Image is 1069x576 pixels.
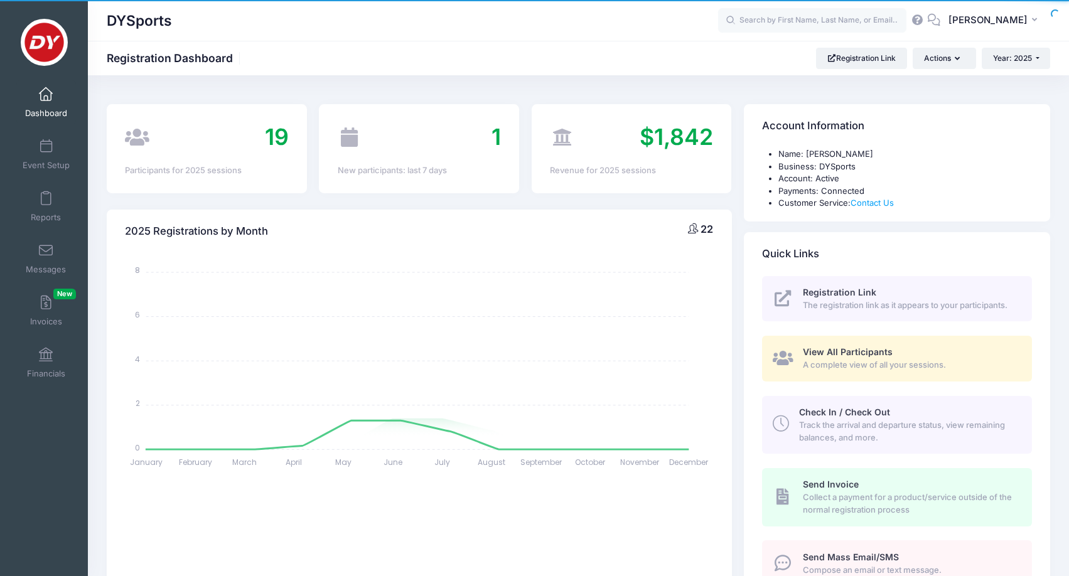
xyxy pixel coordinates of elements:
span: Registration Link [803,287,876,297]
span: Event Setup [23,160,70,171]
div: Participants for 2025 sessions [125,164,288,177]
tspan: 0 [135,442,140,452]
a: Dashboard [16,80,76,124]
tspan: July [434,457,450,467]
tspan: 2 [136,398,140,408]
a: Check In / Check Out Track the arrival and departure status, view remaining balances, and more. [762,396,1032,454]
span: Check In / Check Out [799,407,890,417]
tspan: November [620,457,660,467]
li: Customer Service: [778,197,1032,210]
span: $1,842 [640,123,713,151]
span: Invoices [30,316,62,327]
span: Send Invoice [803,479,859,489]
li: Account: Active [778,173,1032,185]
span: [PERSON_NAME] [948,13,1028,27]
tspan: March [233,457,257,467]
span: 1 [492,123,501,151]
span: View All Participants [803,346,893,357]
span: Year: 2025 [993,53,1032,63]
a: Event Setup [16,132,76,176]
button: Actions [913,48,975,69]
h1: DYSports [107,6,172,35]
a: InvoicesNew [16,289,76,333]
tspan: February [179,457,212,467]
li: Payments: Connected [778,185,1032,198]
tspan: August [478,457,505,467]
span: 22 [701,223,713,235]
a: Messages [16,237,76,280]
button: [PERSON_NAME] [940,6,1050,35]
span: Financials [27,368,65,379]
span: The registration link as it appears to your participants. [803,299,1018,312]
tspan: October [575,457,606,467]
h1: Registration Dashboard [107,51,244,65]
tspan: September [520,457,562,467]
button: Year: 2025 [982,48,1050,69]
span: A complete view of all your sessions. [803,359,1018,371]
a: Registration Link The registration link as it appears to your participants. [762,276,1032,322]
span: Track the arrival and departure status, view remaining balances, and more. [799,419,1018,444]
div: Revenue for 2025 sessions [550,164,713,177]
tspan: 6 [135,309,140,320]
span: Dashboard [25,108,67,119]
a: View All Participants A complete view of all your sessions. [762,336,1032,381]
h4: Account Information [762,109,864,144]
h4: 2025 Registrations by Month [125,213,268,249]
input: Search by First Name, Last Name, or Email... [718,8,906,33]
li: Name: [PERSON_NAME] [778,148,1032,161]
span: New [53,289,76,299]
tspan: December [670,457,709,467]
tspan: May [335,457,352,467]
tspan: 8 [135,265,140,275]
a: Reports [16,184,76,228]
tspan: 4 [135,353,140,364]
span: Messages [26,264,66,275]
div: New participants: last 7 days [338,164,501,177]
span: Reports [31,212,61,223]
tspan: January [130,457,163,467]
a: Contact Us [851,198,894,208]
a: Financials [16,341,76,385]
img: DYSports [21,19,68,66]
a: Send Invoice Collect a payment for a product/service outside of the normal registration process [762,468,1032,526]
span: Collect a payment for a product/service outside of the normal registration process [803,491,1018,516]
tspan: June [384,457,402,467]
a: Registration Link [816,48,907,69]
tspan: April [286,457,303,467]
li: Business: DYSports [778,161,1032,173]
span: Send Mass Email/SMS [803,552,899,562]
span: 19 [265,123,289,151]
h4: Quick Links [762,236,819,272]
